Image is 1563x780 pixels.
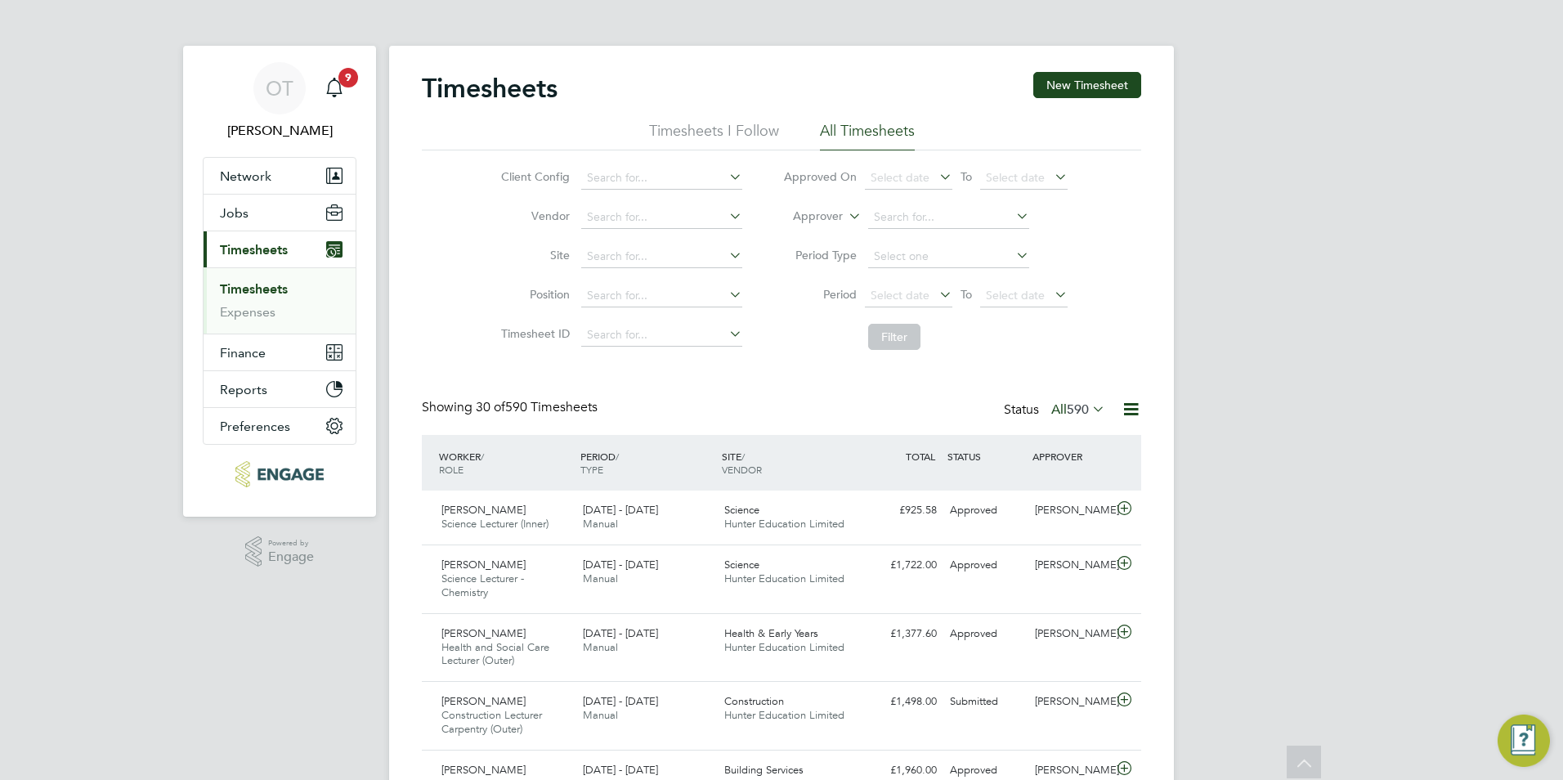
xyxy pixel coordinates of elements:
[724,558,759,572] span: Science
[943,621,1028,648] div: Approved
[1028,497,1113,524] div: [PERSON_NAME]
[1004,399,1108,422] div: Status
[441,517,549,531] span: Science Lecturer (Inner)
[783,169,857,184] label: Approved On
[496,248,570,262] label: Site
[496,169,570,184] label: Client Config
[439,463,464,476] span: ROLE
[204,267,356,334] div: Timesheets
[220,168,271,184] span: Network
[724,517,844,531] span: Hunter Education Limited
[724,572,844,585] span: Hunter Education Limited
[204,158,356,194] button: Network
[581,285,742,307] input: Search for...
[783,248,857,262] label: Period Type
[616,450,619,463] span: /
[769,208,843,225] label: Approver
[956,166,977,187] span: To
[581,245,742,268] input: Search for...
[583,517,618,531] span: Manual
[220,242,288,258] span: Timesheets
[220,281,288,297] a: Timesheets
[422,399,601,416] div: Showing
[858,552,943,579] div: £1,722.00
[435,442,576,484] div: WORKER
[318,62,351,114] a: 9
[583,640,618,654] span: Manual
[871,170,929,185] span: Select date
[203,121,356,141] span: Olivia Triassi
[583,694,658,708] span: [DATE] - [DATE]
[871,288,929,303] span: Select date
[576,442,718,484] div: PERIOD
[583,503,658,517] span: [DATE] - [DATE]
[943,497,1028,524] div: Approved
[583,572,618,585] span: Manual
[496,208,570,223] label: Vendor
[583,558,658,572] span: [DATE] - [DATE]
[422,72,558,105] h2: Timesheets
[441,694,526,708] span: [PERSON_NAME]
[783,287,857,302] label: Period
[649,121,779,150] li: Timesheets I Follow
[581,167,742,190] input: Search for...
[204,195,356,231] button: Jobs
[581,206,742,229] input: Search for...
[820,121,915,150] li: All Timesheets
[868,245,1029,268] input: Select one
[1067,401,1089,418] span: 590
[581,324,742,347] input: Search for...
[1028,621,1113,648] div: [PERSON_NAME]
[441,572,524,599] span: Science Lecturer - Chemistry
[1028,442,1113,471] div: APPROVER
[858,688,943,715] div: £1,498.00
[724,708,844,722] span: Hunter Education Limited
[724,763,804,777] span: Building Services
[986,170,1045,185] span: Select date
[441,626,526,640] span: [PERSON_NAME]
[722,463,762,476] span: VENDOR
[245,536,315,567] a: Powered byEngage
[724,640,844,654] span: Hunter Education Limited
[1028,688,1113,715] div: [PERSON_NAME]
[266,78,293,99] span: OT
[496,287,570,302] label: Position
[481,450,484,463] span: /
[235,461,323,487] img: huntereducation-logo-retina.png
[220,304,275,320] a: Expenses
[1028,552,1113,579] div: [PERSON_NAME]
[724,626,818,640] span: Health & Early Years
[476,399,505,415] span: 30 of
[718,442,859,484] div: SITE
[943,688,1028,715] div: Submitted
[583,626,658,640] span: [DATE] - [DATE]
[580,463,603,476] span: TYPE
[943,442,1028,471] div: STATUS
[220,205,249,221] span: Jobs
[203,461,356,487] a: Go to home page
[204,231,356,267] button: Timesheets
[1033,72,1141,98] button: New Timesheet
[858,621,943,648] div: £1,377.60
[583,708,618,722] span: Manual
[724,694,784,708] span: Construction
[441,763,526,777] span: [PERSON_NAME]
[441,640,549,668] span: Health and Social Care Lecturer (Outer)
[268,550,314,564] span: Engage
[476,399,598,415] span: 590 Timesheets
[741,450,745,463] span: /
[496,326,570,341] label: Timesheet ID
[268,536,314,550] span: Powered by
[338,68,358,87] span: 9
[220,382,267,397] span: Reports
[906,450,935,463] span: TOTAL
[1498,715,1550,767] button: Engage Resource Center
[724,503,759,517] span: Science
[441,558,526,572] span: [PERSON_NAME]
[183,46,376,517] nav: Main navigation
[1051,401,1105,418] label: All
[441,503,526,517] span: [PERSON_NAME]
[583,763,658,777] span: [DATE] - [DATE]
[441,708,542,736] span: Construction Lecturer Carpentry (Outer)
[204,371,356,407] button: Reports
